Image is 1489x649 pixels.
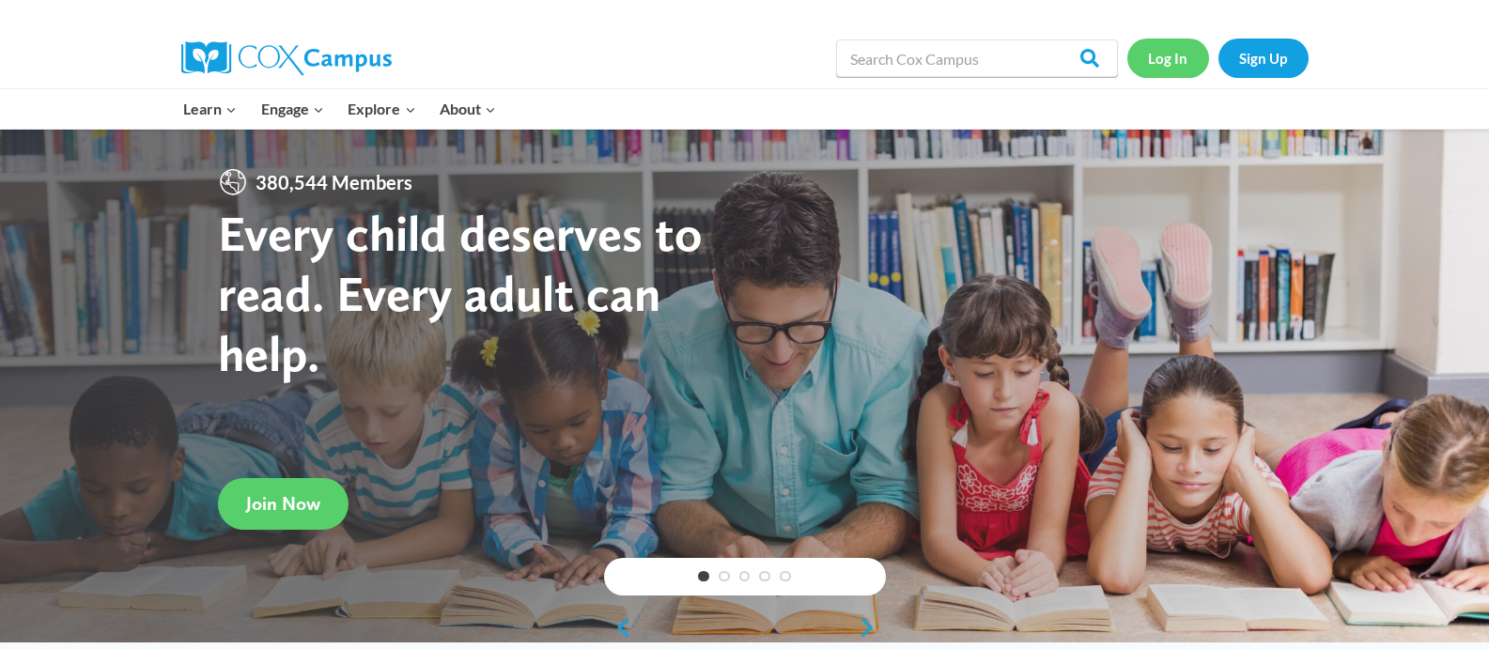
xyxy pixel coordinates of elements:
span: Join Now [246,492,320,515]
button: Child menu of Engage [249,89,336,129]
a: 3 [739,571,751,582]
button: Child menu of About [427,89,508,129]
input: Search Cox Campus [836,39,1118,77]
button: Child menu of Learn [172,89,250,129]
a: 5 [780,571,791,582]
a: previous [604,616,632,639]
nav: Secondary Navigation [1127,39,1309,77]
a: Join Now [218,478,349,530]
a: next [858,616,886,639]
a: Sign Up [1218,39,1309,77]
strong: Every child deserves to read. Every adult can help. [218,203,703,382]
a: 1 [698,571,709,582]
a: Log In [1127,39,1209,77]
nav: Primary Navigation [172,89,508,129]
a: 2 [719,571,730,582]
img: Cox Campus [181,41,392,75]
span: 380,544 Members [248,167,420,197]
button: Child menu of Explore [336,89,428,129]
div: content slider buttons [604,609,886,646]
a: 4 [759,571,770,582]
